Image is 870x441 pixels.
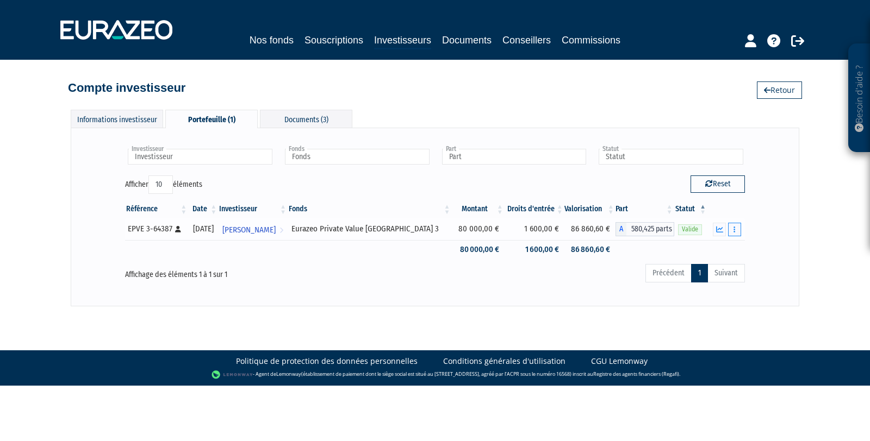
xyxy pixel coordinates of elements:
[374,33,431,49] a: Investisseurs
[304,33,363,48] a: Souscriptions
[125,175,202,194] label: Afficher éléments
[125,200,188,218] th: Référence : activer pour trier la colonne par ordre croissant
[591,356,648,367] a: CGU Lemonway
[236,356,418,367] a: Politique de protection des données personnelles
[505,240,564,259] td: 1 600,00 €
[288,200,451,218] th: Fonds: activer pour trier la colonne par ordre croissant
[68,81,185,94] h4: Compte investisseur
[443,356,565,367] a: Conditions générales d'utilisation
[502,33,551,48] a: Conseillers
[616,222,626,236] span: A
[165,110,258,128] div: Portefeuille (1)
[562,33,620,48] a: Commissions
[616,200,674,218] th: Part: activer pour trier la colonne par ordre croissant
[593,370,679,377] a: Registre des agents financiers (Regafi)
[188,200,218,218] th: Date: activer pour trier la colonne par ordre croissant
[279,220,283,240] i: Voir l'investisseur
[505,200,564,218] th: Droits d'entrée: activer pour trier la colonne par ordre croissant
[452,200,505,218] th: Montant: activer pour trier la colonne par ordre croissant
[564,218,616,240] td: 86 860,60 €
[505,218,564,240] td: 1 600,00 €
[452,218,505,240] td: 80 000,00 €
[192,223,214,235] div: [DATE]
[218,200,288,218] th: Investisseur: activer pour trier la colonne par ordre croissant
[148,175,173,194] select: Afficheréléments
[60,20,172,40] img: 1732889491-logotype_eurazeo_blanc_rvb.png
[853,49,866,147] p: Besoin d'aide ?
[678,224,702,235] span: Valide
[218,218,288,240] a: [PERSON_NAME]
[757,81,802,99] a: Retour
[616,222,674,236] div: A - Eurazeo Private Value Europe 3
[212,369,253,380] img: logo-lemonway.png
[564,240,616,259] td: 86 860,60 €
[222,220,276,240] span: [PERSON_NAME]
[175,226,181,232] i: [Français] Personne physique
[626,222,674,236] span: 580,425 parts
[691,175,745,193] button: Reset
[71,110,163,128] div: Informations investisseur
[452,240,505,259] td: 80 000,00 €
[564,200,616,218] th: Valorisation: activer pour trier la colonne par ordre croissant
[128,223,184,235] div: EPVE 3-64387
[276,370,301,377] a: Lemonway
[250,33,294,48] a: Nos fonds
[674,200,707,218] th: Statut : activer pour trier la colonne par ordre d&eacute;croissant
[11,369,859,380] div: - Agent de (établissement de paiement dont le siège social est situé au [STREET_ADDRESS], agréé p...
[125,263,374,280] div: Affichage des éléments 1 à 1 sur 1
[691,264,708,282] a: 1
[260,110,352,128] div: Documents (3)
[442,33,492,48] a: Documents
[291,223,448,235] div: Eurazeo Private Value [GEOGRAPHIC_DATA] 3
